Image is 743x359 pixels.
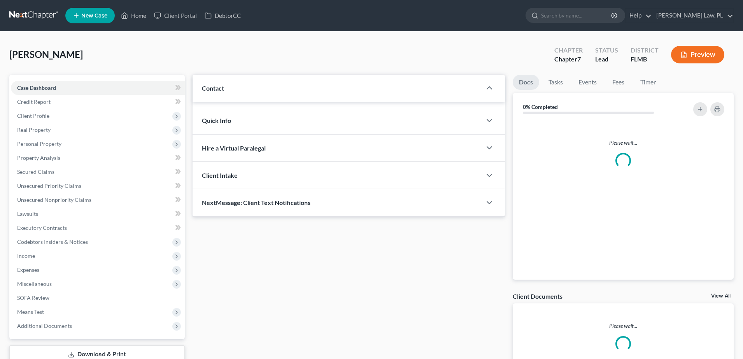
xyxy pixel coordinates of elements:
span: Credit Report [17,98,51,105]
div: District [631,46,659,55]
span: Unsecured Priority Claims [17,182,81,189]
a: DebtorCC [201,9,245,23]
span: Lawsuits [17,210,38,217]
div: Status [595,46,618,55]
span: Executory Contracts [17,224,67,231]
span: Expenses [17,266,39,273]
a: Home [117,9,150,23]
span: Codebtors Insiders & Notices [17,238,88,245]
div: FLMB [631,55,659,64]
span: New Case [81,13,107,19]
span: Unsecured Nonpriority Claims [17,196,91,203]
a: Property Analysis [11,151,185,165]
span: Case Dashboard [17,84,56,91]
span: SOFA Review [17,294,49,301]
a: Executory Contracts [11,221,185,235]
span: [PERSON_NAME] [9,49,83,60]
div: Chapter [554,46,583,55]
span: Quick Info [202,117,231,124]
span: Means Test [17,308,44,315]
span: 7 [577,55,581,63]
span: Contact [202,84,224,92]
a: Tasks [542,75,569,90]
div: Chapter [554,55,583,64]
a: Secured Claims [11,165,185,179]
span: Additional Documents [17,322,72,329]
a: Events [572,75,603,90]
a: Lawsuits [11,207,185,221]
span: Personal Property [17,140,61,147]
p: Please wait... [519,139,727,147]
span: Real Property [17,126,51,133]
strong: 0% Completed [523,103,558,110]
button: Preview [671,46,724,63]
a: Client Portal [150,9,201,23]
span: Income [17,252,35,259]
span: Client Profile [17,112,49,119]
span: Hire a Virtual Paralegal [202,144,266,152]
a: Unsecured Nonpriority Claims [11,193,185,207]
a: Unsecured Priority Claims [11,179,185,193]
span: Client Intake [202,172,238,179]
input: Search by name... [541,8,612,23]
a: [PERSON_NAME] Law, PL [652,9,733,23]
a: Case Dashboard [11,81,185,95]
div: Client Documents [513,292,563,300]
span: Miscellaneous [17,280,52,287]
div: Lead [595,55,618,64]
span: NextMessage: Client Text Notifications [202,199,310,206]
a: Credit Report [11,95,185,109]
a: View All [711,293,731,299]
span: Property Analysis [17,154,60,161]
a: Help [626,9,652,23]
a: Timer [634,75,662,90]
p: Please wait... [513,322,734,330]
a: SOFA Review [11,291,185,305]
a: Fees [606,75,631,90]
span: Secured Claims [17,168,54,175]
a: Docs [513,75,539,90]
